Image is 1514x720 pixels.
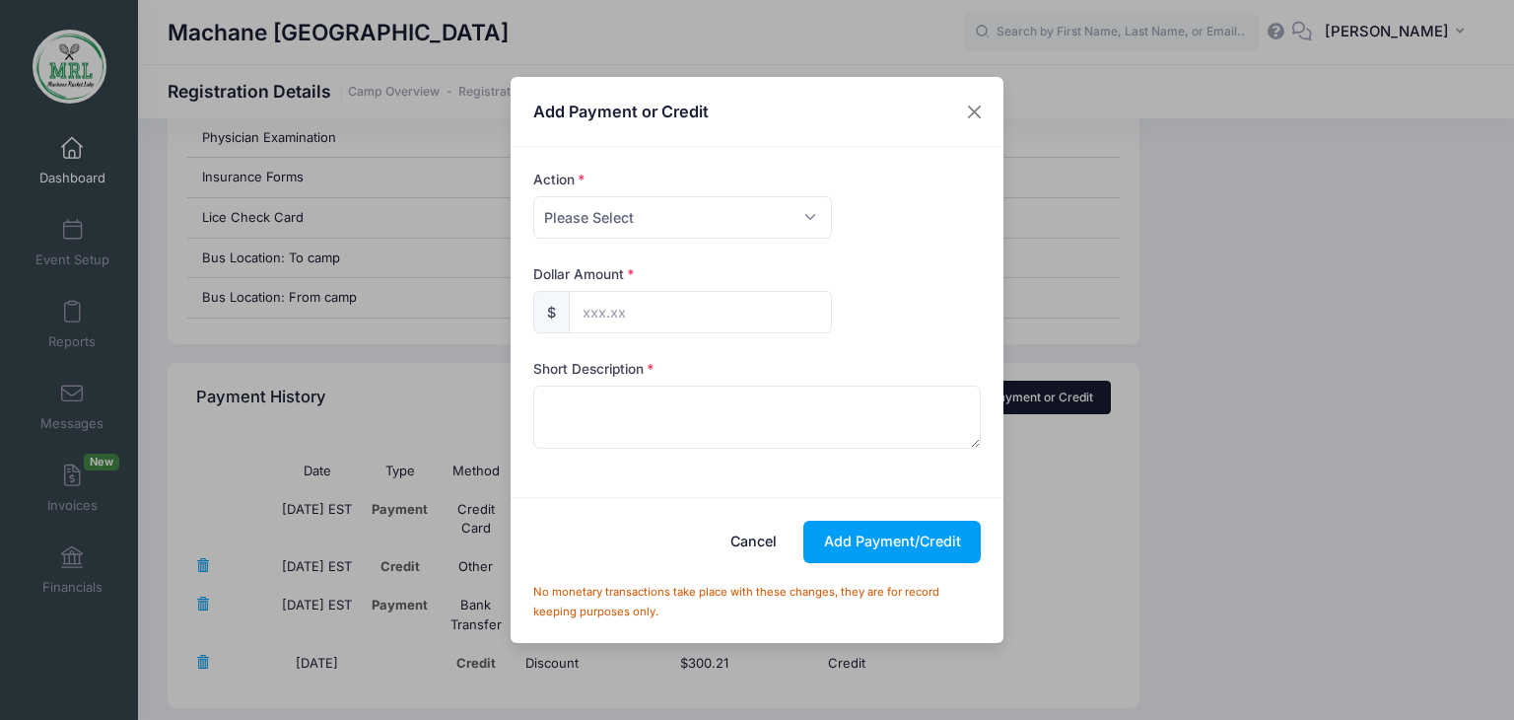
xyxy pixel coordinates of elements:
h4: Add Payment or Credit [533,100,709,123]
button: Add Payment/Credit [803,521,981,563]
div: $ [533,291,570,333]
label: Action [533,170,585,189]
input: xxx.xx [569,291,832,333]
small: No monetary transactions take place with these changes, they are for record keeping purposes only. [533,585,939,618]
label: Short Description [533,359,654,379]
button: Cancel [711,521,797,563]
label: Dollar Amount [533,264,635,284]
button: Close [957,94,993,129]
